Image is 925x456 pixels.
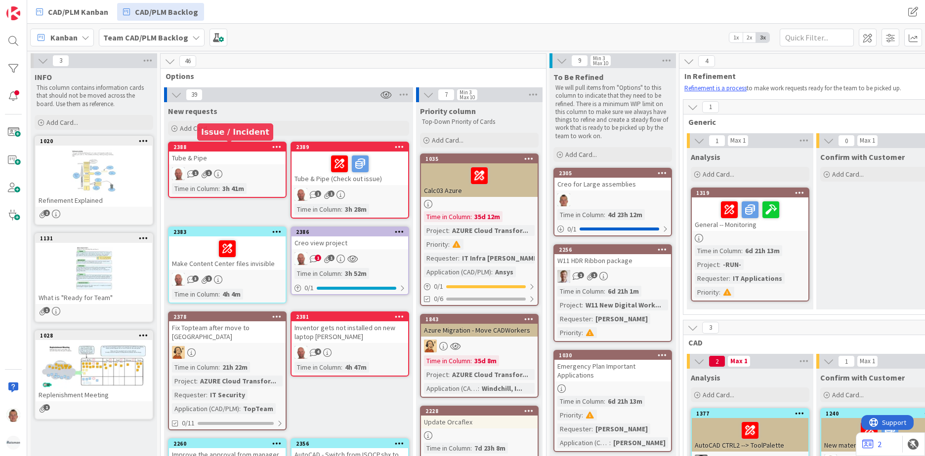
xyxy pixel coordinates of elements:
[169,312,286,343] div: 2378Fix Topteam after move to [GEOGRAPHIC_DATA]
[421,154,538,197] div: 1035Calc03 Azure
[196,376,198,386] span: :
[422,118,537,126] p: Top-Down Priority of Cards
[40,332,152,339] div: 1028
[421,416,538,428] div: Update Orcaflex
[719,259,720,270] span: :
[296,228,408,235] div: 2386
[169,321,286,343] div: Fix Topteam after move to [GEOGRAPHIC_DATA]
[450,225,531,236] div: AZURE Cloud Transfor...
[703,170,734,179] span: Add Card...
[695,259,719,270] div: Project
[424,355,470,366] div: Time in Column
[434,294,443,304] span: 0/6
[40,235,152,242] div: 1131
[424,225,448,236] div: Project
[424,383,478,394] div: Application (CAD/PLM)
[206,170,212,176] span: 1
[294,188,307,201] img: RK
[565,150,597,159] span: Add Card...
[6,408,20,422] img: TJ
[315,255,321,261] span: 1
[208,389,248,400] div: IT Security
[582,410,583,420] span: :
[692,418,808,452] div: AutoCAD CTRL2 --> ToolPalette
[420,106,476,116] span: Priority column
[591,423,593,434] span: :
[559,170,671,177] div: 2305
[832,390,864,399] span: Add Card...
[198,376,279,386] div: AZURE Cloud Transfor...
[448,239,450,250] span: :
[173,144,286,151] div: 2388
[43,307,50,313] span: 1
[296,313,408,320] div: 2381
[557,193,570,206] img: TJ
[43,210,50,216] span: 2
[192,170,199,176] span: 1
[168,106,217,116] span: New requests
[182,418,195,428] span: 0/11
[554,351,671,381] div: 1030Emergency Plan Important Applications
[425,316,538,323] div: 1843
[36,137,152,146] div: 1020
[553,72,603,82] span: To Be Refined
[292,282,408,294] div: 0/1
[292,312,408,343] div: 2381Inventor gets not installed on new laptop [PERSON_NAME]
[460,95,475,100] div: Max 10
[292,188,408,201] div: RK
[470,211,472,222] span: :
[860,359,875,364] div: Max 1
[838,135,855,147] span: 0
[554,245,671,267] div: 2256W11 HDR Ribbon package
[472,355,499,366] div: 35d 8m
[557,437,609,448] div: Application (CAD/PLM)
[605,209,645,220] div: 4d 23h 12m
[304,283,314,293] span: 0 / 1
[36,331,152,401] div: 1028Replenishment Meeting
[698,55,715,67] span: 4
[557,313,591,324] div: Requester
[179,55,196,67] span: 46
[173,440,286,447] div: 2260
[192,275,199,282] span: 3
[692,409,808,418] div: 1377
[554,169,671,190] div: 2305Creo for Large assemblies
[460,90,471,95] div: Min 3
[571,55,588,67] span: 9
[6,436,20,450] img: avatar
[557,270,570,283] img: BO
[421,315,538,337] div: 1843Azure Migration - Move CADWorkers
[342,362,369,373] div: 4h 47m
[166,71,534,81] span: Options
[820,152,905,162] span: Confirm with Customer
[294,204,341,215] div: Time in Column
[691,152,720,162] span: Analysis
[172,167,185,180] img: RK
[169,312,286,321] div: 2378
[719,287,720,298] span: :
[296,144,408,151] div: 2389
[220,183,247,194] div: 3h 41m
[37,84,151,108] p: This column contains information cards that should not be moved across the board. Use them as ref...
[169,228,286,270] div: 2383Make Content Center files invisible
[729,273,730,284] span: :
[567,224,577,234] span: 0 / 1
[342,204,369,215] div: 3h 28m
[555,84,670,140] p: We will pull items from "Options" to this column to indicate that they need to be refined. There ...
[695,273,729,284] div: Requester
[292,152,408,185] div: Tube & Pipe (Check out issue)
[206,275,212,282] span: 1
[180,124,211,133] span: Add Card...
[832,170,864,179] span: Add Card...
[554,193,671,206] div: TJ
[424,340,437,352] img: RH
[604,396,605,407] span: :
[424,239,448,250] div: Priority
[780,29,854,46] input: Quick Filter...
[424,443,470,454] div: Time in Column
[582,300,583,310] span: :
[557,209,604,220] div: Time in Column
[172,376,196,386] div: Project
[730,273,785,284] div: IT Applications
[292,439,408,448] div: 2356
